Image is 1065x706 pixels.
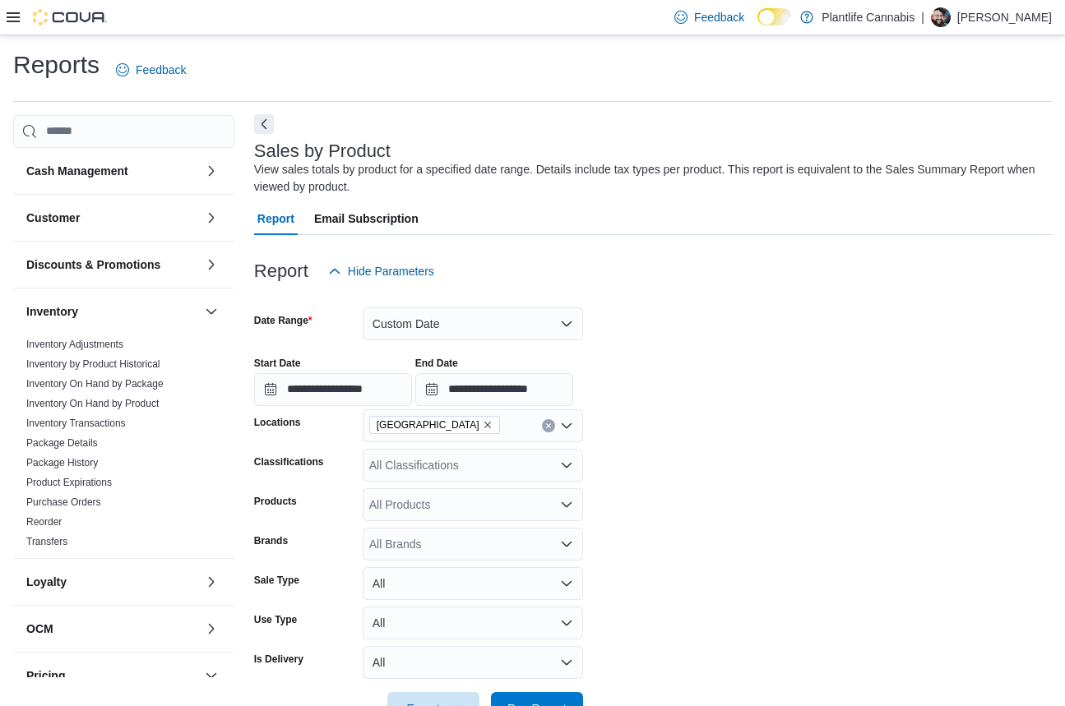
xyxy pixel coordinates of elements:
a: Reorder [26,516,62,528]
a: Feedback [668,1,751,34]
button: Open list of options [560,538,573,551]
button: Clear input [542,419,555,432]
button: Open list of options [560,498,573,511]
span: Transfers [26,535,67,548]
h3: Sales by Product [254,141,391,161]
span: Inventory Adjustments [26,338,123,351]
label: Use Type [254,613,297,626]
span: Inventory On Hand by Product [26,397,159,410]
button: Loyalty [26,574,198,590]
button: Custom Date [363,307,583,340]
h3: Loyalty [26,574,67,590]
button: Next [254,114,274,134]
span: Hide Parameters [348,263,434,279]
a: Inventory On Hand by Product [26,398,159,409]
input: Press the down key to open a popover containing a calendar. [254,373,412,406]
label: End Date [415,357,458,370]
label: Is Delivery [254,653,303,666]
button: Cash Management [201,161,221,181]
p: | [921,7,924,27]
a: Inventory On Hand by Package [26,378,164,390]
button: Inventory [201,302,221,321]
button: OCM [201,619,221,639]
a: Feedback [109,53,192,86]
span: Product Expirations [26,476,112,489]
span: Reorder [26,515,62,528]
p: Plantlife Cannabis [822,7,915,27]
label: Sale Type [254,574,299,587]
img: Cova [33,9,107,25]
button: Customer [26,210,198,226]
span: Feedback [694,9,744,25]
button: Loyalty [201,572,221,592]
label: Locations [254,416,301,429]
button: Cash Management [26,163,198,179]
span: Feedback [136,62,186,78]
button: Pricing [26,667,198,684]
p: [PERSON_NAME] [957,7,1052,27]
span: Package Details [26,436,98,450]
label: Brands [254,534,288,547]
button: Remove Fort Saskatchewan from selection in this group [483,420,493,430]
span: Inventory On Hand by Package [26,377,164,390]
a: Product Expirations [26,477,112,488]
label: Date Range [254,314,313,327]
h3: OCM [26,621,53,637]
span: Inventory Transactions [26,417,126,430]
h3: Discounts & Promotions [26,256,160,273]
h3: Customer [26,210,80,226]
button: Customer [201,208,221,228]
button: Hide Parameters [322,255,441,288]
label: Classifications [254,455,324,468]
a: Inventory Adjustments [26,339,123,350]
span: Dark Mode [757,25,758,26]
button: All [363,646,583,679]
h3: Report [254,261,308,281]
button: Discounts & Promotions [26,256,198,273]
button: All [363,607,583,639]
a: Purchase Orders [26,496,101,508]
button: Pricing [201,666,221,685]
span: Email Subscription [314,202,419,235]
label: Start Date [254,357,301,370]
a: Transfers [26,536,67,547]
a: Package Details [26,437,98,449]
span: Report [257,202,294,235]
button: Discounts & Promotions [201,255,221,275]
button: Open list of options [560,419,573,432]
div: Inventory [13,335,234,558]
div: Wesley Lynch [931,7,951,27]
h3: Cash Management [26,163,128,179]
a: Inventory Transactions [26,418,126,429]
input: Dark Mode [757,8,792,25]
button: OCM [26,621,198,637]
h3: Pricing [26,667,65,684]
span: Package History [26,456,98,469]
button: Inventory [26,303,198,320]
input: Press the down key to open a popover containing a calendar. [415,373,573,406]
span: Purchase Orders [26,496,101,509]
a: Package History [26,457,98,468]
div: View sales totals by product for a specified date range. Details include tax types per product. T... [254,161,1044,196]
span: [GEOGRAPHIC_DATA] [377,417,479,433]
h1: Reports [13,48,100,81]
span: Inventory by Product Historical [26,358,160,371]
button: Open list of options [560,459,573,472]
h3: Inventory [26,303,78,320]
label: Products [254,495,297,508]
a: Inventory by Product Historical [26,358,160,370]
button: All [363,567,583,600]
span: Fort Saskatchewan [369,416,500,434]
